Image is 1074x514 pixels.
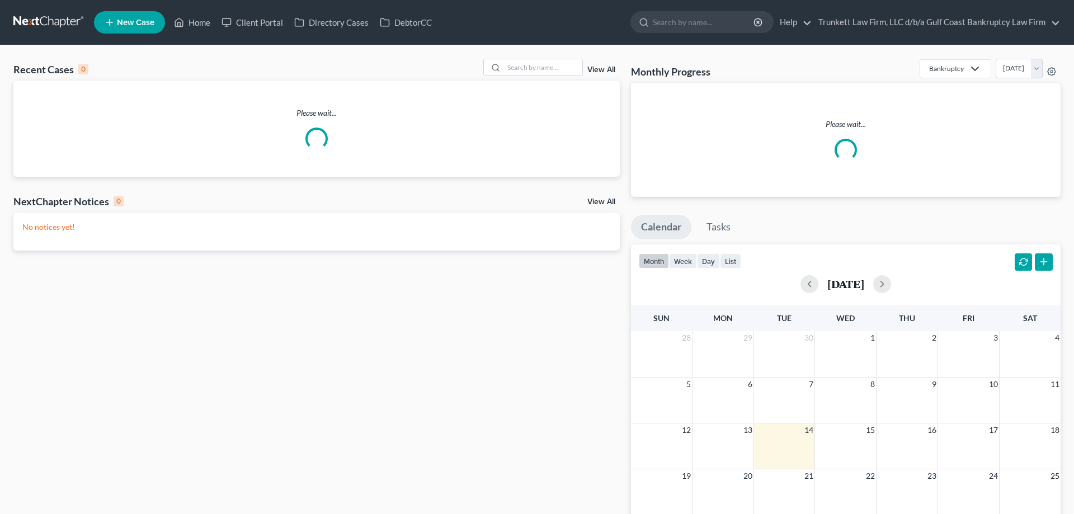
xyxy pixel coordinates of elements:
div: 0 [114,196,124,206]
p: Please wait... [13,107,620,119]
span: 5 [685,378,692,391]
a: Tasks [696,215,741,239]
a: Calendar [631,215,691,239]
span: 24 [988,469,999,483]
span: 30 [803,331,814,345]
p: No notices yet! [22,221,611,233]
div: 0 [78,64,88,74]
h3: Monthly Progress [631,65,710,78]
span: 6 [747,378,753,391]
span: Mon [713,313,733,323]
span: 23 [926,469,938,483]
span: 15 [865,423,876,437]
span: 25 [1049,469,1061,483]
span: 3 [992,331,999,345]
span: Thu [899,313,915,323]
button: list [720,253,741,268]
span: 21 [803,469,814,483]
span: Sun [653,313,670,323]
a: View All [587,198,615,206]
h2: [DATE] [827,278,864,290]
span: Tue [777,313,792,323]
span: 18 [1049,423,1061,437]
span: Fri [963,313,974,323]
span: 17 [988,423,999,437]
a: Home [168,12,216,32]
span: 10 [988,378,999,391]
span: 13 [742,423,753,437]
span: 11 [1049,378,1061,391]
div: Recent Cases [13,63,88,76]
span: New Case [117,18,154,27]
div: Bankruptcy [929,64,964,73]
span: 29 [742,331,753,345]
a: View All [587,66,615,74]
button: month [639,253,669,268]
div: NextChapter Notices [13,195,124,208]
span: 20 [742,469,753,483]
span: 2 [931,331,938,345]
span: 9 [931,378,938,391]
button: week [669,253,697,268]
span: 22 [865,469,876,483]
span: 28 [681,331,692,345]
span: 7 [808,378,814,391]
a: Help [774,12,812,32]
a: Directory Cases [289,12,374,32]
span: 8 [869,378,876,391]
span: 14 [803,423,814,437]
span: 16 [926,423,938,437]
p: Please wait... [640,119,1052,130]
input: Search by name... [653,12,755,32]
span: 19 [681,469,692,483]
a: Trunkett Law Firm, LLC d/b/a Gulf Coast Bankruptcy Law Firm [813,12,1060,32]
span: 12 [681,423,692,437]
span: 4 [1054,331,1061,345]
span: 1 [869,331,876,345]
span: Sat [1023,313,1037,323]
input: Search by name... [504,59,582,76]
button: day [697,253,720,268]
a: Client Portal [216,12,289,32]
a: DebtorCC [374,12,437,32]
span: Wed [836,313,855,323]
